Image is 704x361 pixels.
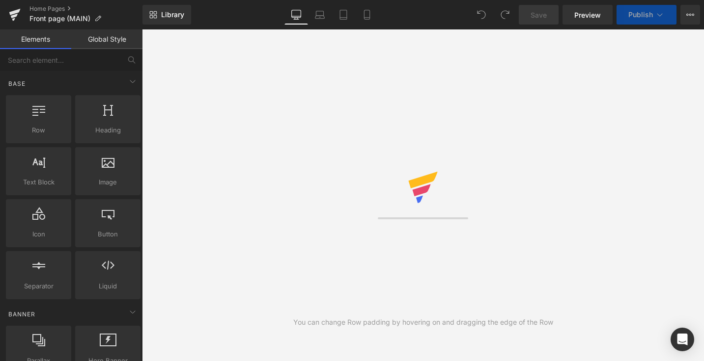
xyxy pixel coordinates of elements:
[29,15,90,23] span: Front page (MAIN)
[563,5,613,25] a: Preview
[332,5,355,25] a: Tablet
[531,10,547,20] span: Save
[7,309,36,319] span: Banner
[71,29,142,49] a: Global Style
[29,5,142,13] a: Home Pages
[308,5,332,25] a: Laptop
[284,5,308,25] a: Desktop
[9,281,68,291] span: Separator
[7,79,27,88] span: Base
[142,5,191,25] a: New Library
[161,10,184,19] span: Library
[680,5,700,25] button: More
[472,5,491,25] button: Undo
[78,177,138,187] span: Image
[293,317,553,328] div: You can change Row padding by hovering on and dragging the edge of the Row
[574,10,601,20] span: Preview
[9,125,68,135] span: Row
[671,328,694,351] div: Open Intercom Messenger
[9,177,68,187] span: Text Block
[628,11,653,19] span: Publish
[78,125,138,135] span: Heading
[355,5,379,25] a: Mobile
[617,5,676,25] button: Publish
[495,5,515,25] button: Redo
[78,229,138,239] span: Button
[78,281,138,291] span: Liquid
[9,229,68,239] span: Icon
